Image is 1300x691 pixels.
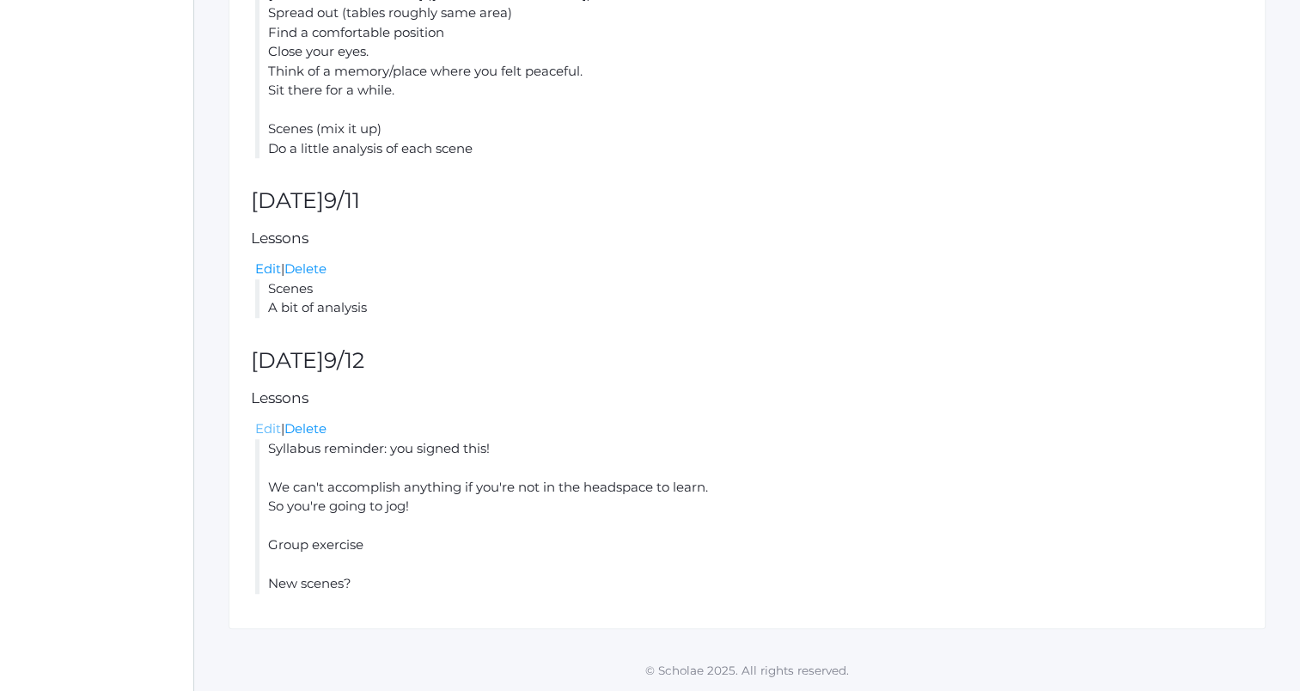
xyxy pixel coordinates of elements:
h5: Lessons [251,390,1243,407]
a: Delete [284,420,327,437]
p: © Scholae 2025. All rights reserved. [194,662,1300,679]
div: | [255,260,1243,279]
a: Edit [255,420,281,437]
a: Delete [284,260,327,277]
span: 9/12 [324,347,364,373]
h5: Lessons [251,230,1243,247]
li: Syllabus reminder: you signed this! We can't accomplish anything if you're not in the headspace t... [255,439,1243,594]
div: | [255,419,1243,439]
li: Scenes A bit of analysis [255,279,1243,318]
h2: [DATE] [251,349,1243,373]
a: Edit [255,260,281,277]
h2: [DATE] [251,189,1243,213]
span: 9/11 [324,187,360,213]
